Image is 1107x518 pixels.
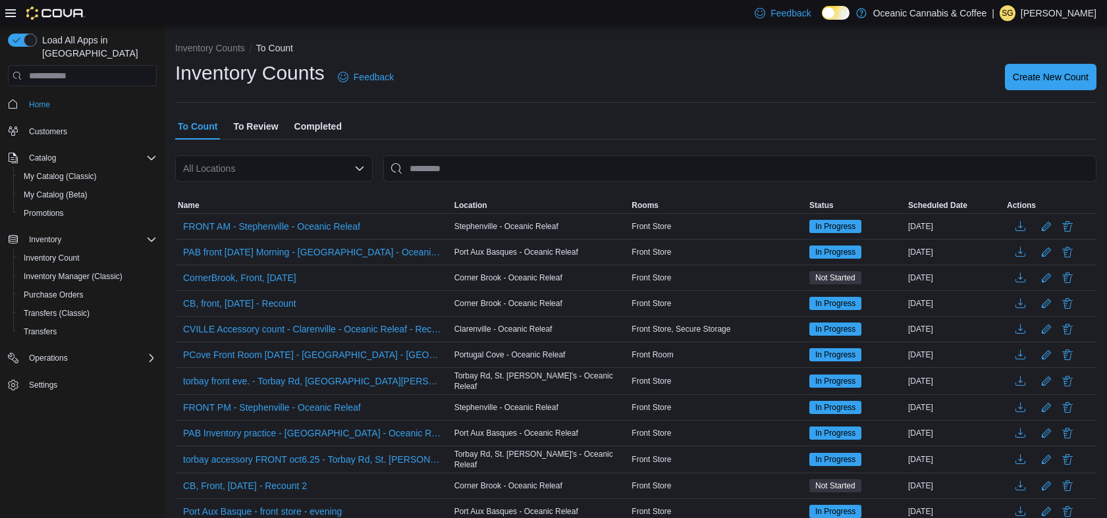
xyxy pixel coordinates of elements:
[809,246,861,259] span: In Progress
[873,5,987,21] p: Oceanic Cannabis & Coffee
[29,380,57,390] span: Settings
[183,427,444,440] span: PAB Inventory practice - [GEOGRAPHIC_DATA] - Oceanic Releaf
[905,244,1004,260] div: [DATE]
[629,347,807,363] div: Front Room
[354,70,394,84] span: Feedback
[29,353,68,363] span: Operations
[1039,398,1054,417] button: Edit count details
[24,271,122,282] span: Inventory Manager (Classic)
[1060,425,1075,441] button: Delete
[1060,244,1075,260] button: Delete
[18,269,128,284] a: Inventory Manager (Classic)
[183,246,444,259] span: PAB front [DATE] Morning - [GEOGRAPHIC_DATA] - Oceanic Releaf
[178,476,312,496] button: CB, Front, [DATE] - Recount 2
[18,287,157,303] span: Purchase Orders
[1060,321,1075,337] button: Delete
[29,234,61,245] span: Inventory
[1039,345,1054,365] button: Edit count details
[3,149,162,167] button: Catalog
[809,323,861,336] span: In Progress
[178,217,365,236] button: FRONT AM - Stephenville - Oceanic Releaf
[178,268,302,288] button: CornerBrook, Front, [DATE]
[24,123,157,140] span: Customers
[815,323,855,335] span: In Progress
[13,186,162,204] button: My Catalog (Beta)
[454,247,578,257] span: Port Aux Basques - Oceanic Releaf
[632,200,659,211] span: Rooms
[1039,476,1054,496] button: Edit count details
[3,230,162,249] button: Inventory
[178,242,449,262] button: PAB front [DATE] Morning - [GEOGRAPHIC_DATA] - Oceanic Releaf
[26,7,85,20] img: Cova
[822,6,850,20] input: Dark Mode
[178,319,449,339] button: CVILLE Accessory count - Clarenville - Oceanic Releaf - Recount
[333,64,399,90] a: Feedback
[183,401,361,414] span: FRONT PM - Stephenville - Oceanic Releaf
[1007,200,1036,211] span: Actions
[37,34,157,60] span: Load All Apps in [GEOGRAPHIC_DATA]
[3,375,162,394] button: Settings
[183,348,444,361] span: PCove Front Room [DATE] - [GEOGRAPHIC_DATA] - [GEOGRAPHIC_DATA] Releaf
[178,345,449,365] button: PCove Front Room [DATE] - [GEOGRAPHIC_DATA] - [GEOGRAPHIC_DATA] Releaf
[18,187,157,203] span: My Catalog (Beta)
[815,246,855,258] span: In Progress
[24,377,63,393] a: Settings
[815,349,855,361] span: In Progress
[24,150,157,166] span: Catalog
[24,232,67,247] button: Inventory
[1039,319,1054,339] button: Edit count details
[18,250,157,266] span: Inventory Count
[183,271,296,284] span: CornerBrook, Front, [DATE]
[13,249,162,267] button: Inventory Count
[1060,373,1075,389] button: Delete
[815,427,855,439] span: In Progress
[18,305,95,321] a: Transfers (Classic)
[629,197,807,213] button: Rooms
[1039,242,1054,262] button: Edit count details
[905,400,1004,415] div: [DATE]
[18,250,85,266] a: Inventory Count
[18,269,157,284] span: Inventory Manager (Classic)
[24,350,73,366] button: Operations
[18,324,62,340] a: Transfers
[178,371,449,391] button: torbay front eve. - Torbay Rd, [GEOGRAPHIC_DATA][PERSON_NAME] - Oceanic Releaf
[24,290,84,300] span: Purchase Orders
[809,453,861,466] span: In Progress
[183,375,444,388] span: torbay front eve. - Torbay Rd, [GEOGRAPHIC_DATA][PERSON_NAME] - Oceanic Releaf
[178,398,366,417] button: FRONT PM - Stephenville - Oceanic Releaf
[905,347,1004,363] div: [DATE]
[175,41,1096,57] nav: An example of EuiBreadcrumbs
[24,208,64,219] span: Promotions
[454,371,627,392] span: Torbay Rd, St. [PERSON_NAME]'s - Oceanic Releaf
[629,373,807,389] div: Front Store
[178,113,217,140] span: To Count
[1060,296,1075,311] button: Delete
[992,5,994,21] p: |
[18,187,93,203] a: My Catalog (Beta)
[18,324,157,340] span: Transfers
[809,271,861,284] span: Not Started
[1060,347,1075,363] button: Delete
[629,270,807,286] div: Front Store
[770,7,811,20] span: Feedback
[629,296,807,311] div: Front Store
[809,220,861,233] span: In Progress
[183,453,444,466] span: torbay accessory FRONT oct6.25 - Torbay Rd, St. [PERSON_NAME]'s - Oceanic Releaf
[905,373,1004,389] div: [DATE]
[24,350,157,366] span: Operations
[24,190,88,200] span: My Catalog (Beta)
[13,167,162,186] button: My Catalog (Classic)
[18,305,157,321] span: Transfers (Classic)
[1039,371,1054,391] button: Edit count details
[815,480,855,492] span: Not Started
[1060,270,1075,286] button: Delete
[183,479,307,492] span: CB, Front, [DATE] - Recount 2
[809,505,861,518] span: In Progress
[454,200,487,211] span: Location
[24,97,55,113] a: Home
[809,401,861,414] span: In Progress
[1060,400,1075,415] button: Delete
[454,506,578,517] span: Port Aux Basques - Oceanic Releaf
[809,479,861,492] span: Not Started
[1000,5,1015,21] div: Shehan Gunasena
